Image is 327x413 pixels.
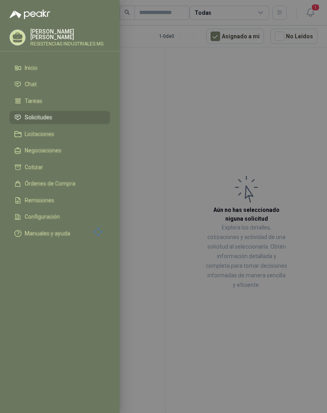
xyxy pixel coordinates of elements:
span: Configuración [25,213,60,220]
span: Solicitudes [25,114,52,121]
a: Remisiones [10,194,110,207]
span: Manuales y ayuda [25,230,70,237]
img: Logo peakr [10,10,50,19]
a: Solicitudes [10,111,110,124]
span: Chat [25,81,37,87]
a: Órdenes de Compra [10,177,110,191]
span: Órdenes de Compra [25,180,75,187]
p: RESISTENCIAS INDUSTRIALES MG [30,41,110,46]
span: Licitaciones [25,131,54,137]
a: Configuración [10,210,110,224]
a: Tareas [10,94,110,108]
span: Inicio [25,65,37,71]
a: Manuales y ayuda [10,227,110,240]
a: Licitaciones [10,127,110,141]
span: Remisiones [25,197,54,204]
span: Cotizar [25,164,43,170]
a: Cotizar [10,160,110,174]
span: Negociaciones [25,147,61,154]
a: Negociaciones [10,144,110,158]
a: Inicio [10,61,110,75]
a: Chat [10,78,110,91]
span: Tareas [25,98,42,104]
p: [PERSON_NAME] [PERSON_NAME] [30,29,110,40]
